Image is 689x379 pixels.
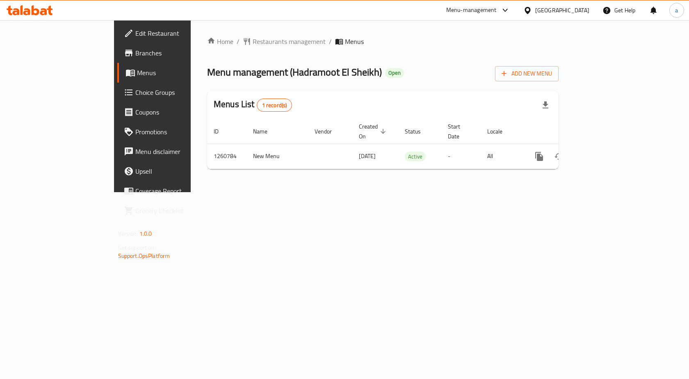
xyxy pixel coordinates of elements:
span: Coverage Report [135,186,223,196]
span: Restaurants management [253,37,326,46]
span: Menu disclaimer [135,147,223,156]
span: Upsell [135,166,223,176]
td: - [441,144,481,169]
span: Branches [135,48,223,58]
span: Start Date [448,122,471,141]
span: Status [405,126,431,136]
li: / [329,37,332,46]
div: Total records count [257,99,292,112]
span: Choice Groups [135,87,223,97]
div: [GEOGRAPHIC_DATA] [535,6,589,15]
span: Coupons [135,107,223,117]
button: Add New Menu [495,66,559,81]
span: Menu management ( Hadramoot El Sheikh ) [207,63,382,81]
a: Edit Restaurant [117,23,229,43]
a: Coverage Report [117,181,229,201]
nav: breadcrumb [207,37,559,46]
button: more [529,147,549,166]
a: Coupons [117,102,229,122]
span: Promotions [135,127,223,137]
span: Open [385,69,404,76]
span: Version: [118,228,138,239]
div: Menu-management [446,5,497,15]
th: Actions [523,119,615,144]
div: Open [385,68,404,78]
a: Grocery Checklist [117,201,229,221]
li: / [237,37,240,46]
a: Restaurants management [243,37,326,46]
div: Export file [536,95,555,115]
a: Support.OpsPlatform [118,250,170,261]
span: [DATE] [359,151,376,161]
span: Get support on: [118,242,156,253]
a: Branches [117,43,229,63]
a: Choice Groups [117,83,229,102]
span: Edit Restaurant [135,28,223,38]
button: Change Status [549,147,569,166]
span: 1 record(s) [257,101,292,109]
span: Menus [137,68,223,78]
span: Add New Menu [502,69,552,79]
span: Created On [359,122,388,141]
span: a [675,6,678,15]
span: Name [253,126,278,136]
span: ID [214,126,229,136]
a: Menu disclaimer [117,142,229,161]
a: Promotions [117,122,229,142]
span: Active [405,152,426,161]
div: Active [405,152,426,161]
a: Menus [117,63,229,83]
span: Locale [487,126,513,136]
span: Grocery Checklist [135,206,223,216]
td: New Menu [246,144,308,169]
table: enhanced table [207,119,615,169]
span: Menus [345,37,364,46]
h2: Menus List [214,98,292,112]
span: Vendor [315,126,342,136]
span: 1.0.0 [139,228,152,239]
td: All [481,144,523,169]
a: Upsell [117,161,229,181]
